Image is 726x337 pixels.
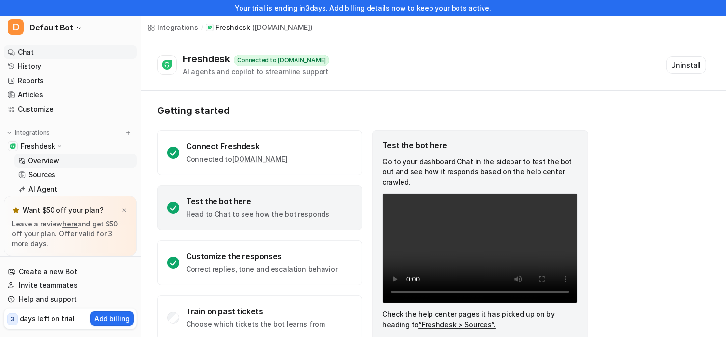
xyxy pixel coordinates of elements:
[4,74,137,87] a: Reports
[28,184,57,194] p: AI Agent
[23,205,104,215] p: Want $50 off your plan?
[125,129,132,136] img: menu_add.svg
[14,168,137,182] a: Sources
[329,4,390,12] a: Add billing details
[62,220,78,228] a: here
[8,19,24,35] span: D
[382,309,578,330] p: Check the help center pages it has picked up on by heading to
[29,21,73,34] span: Default Bot
[183,53,234,65] div: Freshdesk
[186,141,288,151] div: Connect Freshdesk
[14,154,137,168] a: Overview
[186,154,288,164] p: Connected to
[4,88,137,102] a: Articles
[183,66,329,77] div: AI agents and copilot to streamline support
[4,59,137,73] a: History
[201,23,203,32] span: /
[382,193,578,303] video: Your browser does not support the video tag.
[4,102,137,116] a: Customize
[121,207,127,214] img: x
[4,279,137,292] a: Invite teammates
[157,105,589,116] p: Getting started
[186,197,329,206] div: Test the bot here
[4,292,137,306] a: Help and support
[186,264,337,274] p: Correct replies, tone and escalation behavior
[14,182,137,196] a: AI Agent
[28,156,59,166] p: Overview
[10,143,16,149] img: Freshdesk
[21,141,55,151] p: Freshdesk
[147,22,198,32] a: Integrations
[206,23,312,32] a: Freshdesk([DOMAIN_NAME])
[15,129,50,137] p: Integrations
[234,55,329,66] div: Connected to [DOMAIN_NAME]
[20,313,75,324] p: days left on trial
[186,252,337,261] div: Customize the responses
[12,219,129,249] p: Leave a review and get $50 off your plan. Offer valid for 3 more days.
[232,155,288,163] a: [DOMAIN_NAME]
[4,45,137,59] a: Chat
[157,22,198,32] div: Integrations
[418,320,496,329] a: “Freshdesk > Sources”.
[186,319,325,329] p: Choose which tickets the bot learns from
[11,315,14,324] p: 3
[382,140,578,150] div: Test the bot here
[12,206,20,214] img: star
[90,311,134,326] button: Add billing
[666,56,706,74] button: Uninstall
[4,128,53,138] button: Integrations
[186,209,329,219] p: Head to Chat to see how the bot responds
[382,156,578,187] p: Go to your dashboard Chat in the sidebar to test the bot out and see how it responds based on the...
[4,265,137,279] a: Create a new Bot
[94,313,130,324] p: Add billing
[28,170,55,180] p: Sources
[6,129,13,136] img: expand menu
[252,23,313,32] p: ( [DOMAIN_NAME] )
[186,307,325,316] div: Train on past tickets
[215,23,250,32] p: Freshdesk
